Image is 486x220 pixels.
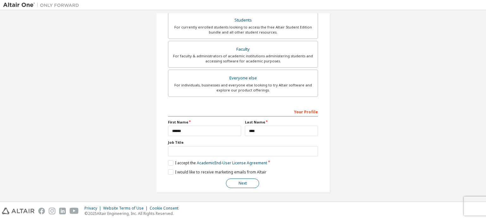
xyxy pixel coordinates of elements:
[172,83,314,93] div: For individuals, businesses and everyone else looking to try Altair software and explore our prod...
[84,211,182,216] p: © 2025 Altair Engineering, Inc. All Rights Reserved.
[103,206,150,211] div: Website Terms of Use
[84,206,103,211] div: Privacy
[172,74,314,83] div: Everyone else
[70,208,79,214] img: youtube.svg
[245,120,318,125] label: Last Name
[197,160,267,166] a: Academic End-User License Agreement
[38,208,45,214] img: facebook.svg
[168,106,318,116] div: Your Profile
[150,206,182,211] div: Cookie Consent
[172,53,314,64] div: For faculty & administrators of academic institutions administering students and accessing softwa...
[172,45,314,54] div: Faculty
[49,208,55,214] img: instagram.svg
[172,25,314,35] div: For currently enrolled students looking to access the free Altair Student Edition bundle and all ...
[172,16,314,25] div: Students
[59,208,66,214] img: linkedin.svg
[2,208,34,214] img: altair_logo.svg
[168,120,241,125] label: First Name
[3,2,82,8] img: Altair One
[168,140,318,145] label: Job Title
[168,160,267,166] label: I accept the
[226,179,259,188] button: Next
[168,169,266,175] label: I would like to receive marketing emails from Altair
